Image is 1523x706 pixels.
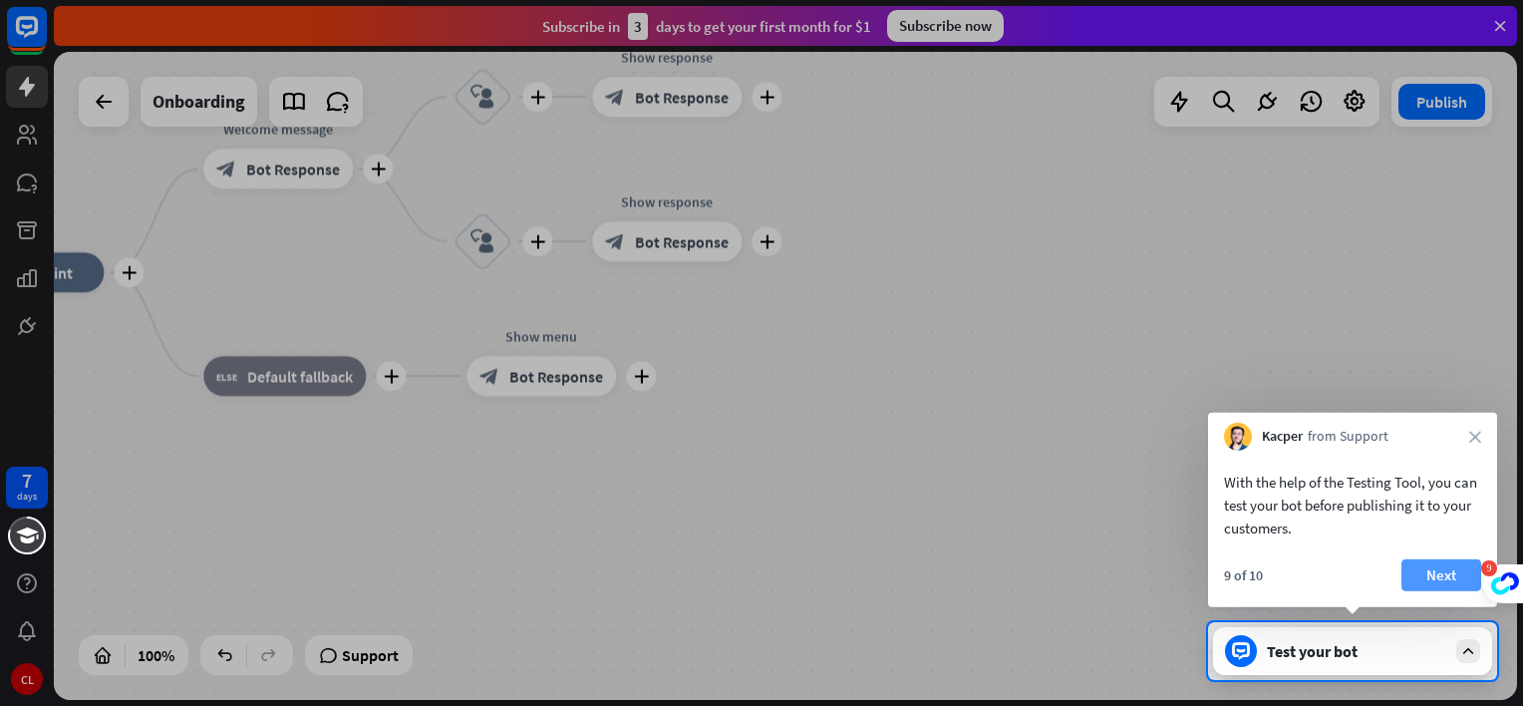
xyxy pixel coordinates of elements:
button: Open LiveChat chat widget [16,8,76,68]
div: 9 of 10 [1224,566,1263,584]
button: Next [1401,559,1481,591]
i: close [1469,431,1481,443]
span: from Support [1308,427,1388,447]
span: Kacper [1262,427,1303,447]
div: With the help of the Testing Tool, you can test your bot before publishing it to your customers. [1224,471,1481,539]
div: Test your bot [1267,641,1446,661]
